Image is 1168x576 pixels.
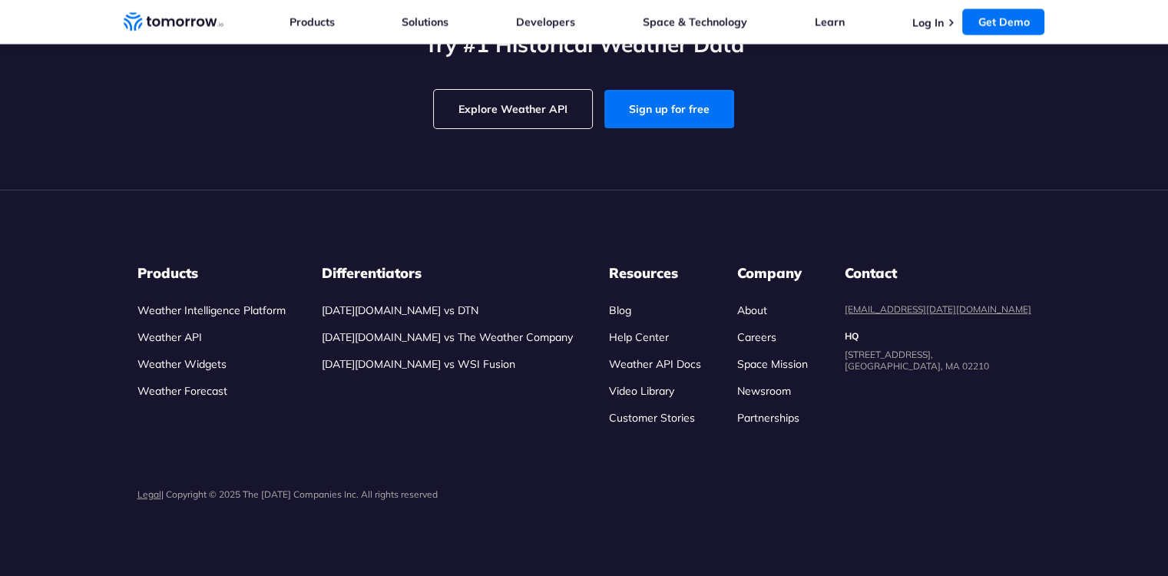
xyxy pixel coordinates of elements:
[322,264,573,283] h3: Differentiators
[845,330,1031,343] dt: HQ
[609,264,701,283] h3: Resources
[912,16,943,30] a: Log In
[124,30,1045,59] h2: Try #1 Historical Weather Data
[962,9,1044,35] a: Get Demo
[643,15,747,29] a: Space & Technology
[137,488,161,500] a: Legal
[737,264,808,283] h3: Company
[322,303,478,317] a: [DATE][DOMAIN_NAME] vs DTN
[845,264,1031,283] dt: Contact
[865,488,882,505] img: Linkedin
[322,330,573,344] a: [DATE][DOMAIN_NAME] vs The Weather Company
[737,330,776,344] a: Careers
[609,357,701,371] a: Weather API Docs
[516,15,575,29] a: Developers
[845,264,1031,372] dl: contact details
[137,330,202,344] a: Weather API
[322,357,515,371] a: [DATE][DOMAIN_NAME] vs WSI Fusion
[609,384,674,398] a: Video Library
[845,303,1031,315] a: [EMAIL_ADDRESS][DATE][DOMAIN_NAME]
[137,264,286,283] h3: Products
[965,488,981,505] img: Facebook
[737,303,767,317] a: About
[137,384,227,398] a: Weather Forecast
[737,411,799,425] a: Partnerships
[434,90,592,128] a: Explore Weather API
[604,90,734,128] a: Sign up for free
[845,349,1031,372] dd: [STREET_ADDRESS], [GEOGRAPHIC_DATA], MA 02210
[402,15,448,29] a: Solutions
[915,488,931,505] img: Twitter
[737,384,791,398] a: Newsroom
[1014,488,1031,505] img: Instagram
[290,15,335,29] a: Products
[737,357,808,371] a: Space Mission
[845,379,891,406] img: usa flag
[137,488,438,500] p: | Copyright © 2025 The [DATE] Companies Inc. All rights reserved
[609,330,669,344] a: Help Center
[137,357,227,371] a: Weather Widgets
[137,303,286,317] a: Weather Intelligence Platform
[609,411,695,425] a: Customer Stories
[815,15,845,29] a: Learn
[609,303,631,317] a: Blog
[124,11,223,34] a: Home link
